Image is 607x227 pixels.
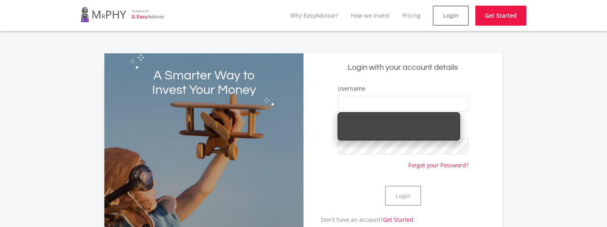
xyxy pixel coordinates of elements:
[338,85,365,93] label: Username
[351,12,389,19] a: How we invest
[402,12,421,19] a: Pricing
[290,12,338,19] a: Why EasyAdvisor?
[383,216,413,223] a: Get Started
[303,215,413,224] p: Don't have an account?
[310,62,497,73] h5: Login with your account details
[475,6,526,26] a: Get Started
[408,154,468,169] a: Forgot your Password?
[144,69,264,97] h2: A Smarter Way to Invest Your Money
[433,6,469,26] a: Login
[385,186,421,206] button: Login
